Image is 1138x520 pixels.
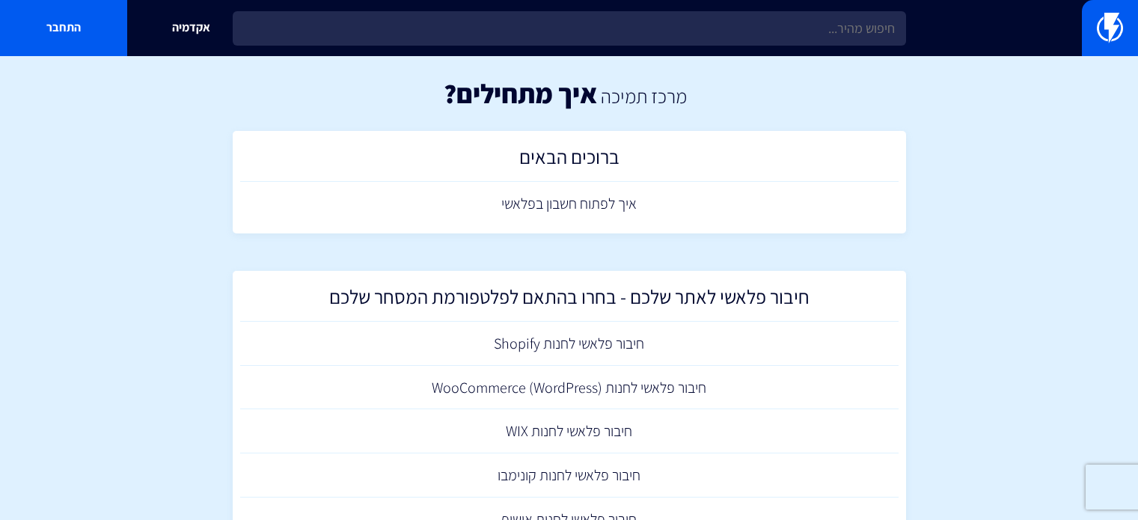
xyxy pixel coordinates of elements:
[248,286,891,315] h2: חיבור פלאשי לאתר שלכם - בחרו בהתאם לפלטפורמת המסחר שלכם
[444,79,597,108] h1: איך מתחילים?
[240,278,899,322] a: חיבור פלאשי לאתר שלכם - בחרו בהתאם לפלטפורמת המסחר שלכם
[240,322,899,366] a: חיבור פלאשי לחנות Shopify
[240,453,899,498] a: חיבור פלאשי לחנות קונימבו
[233,11,906,46] input: חיפוש מהיר...
[601,83,687,108] a: מרכז תמיכה
[240,182,899,226] a: איך לפתוח חשבון בפלאשי
[248,146,891,175] h2: ברוכים הבאים
[240,366,899,410] a: חיבור פלאשי לחנות (WooCommerce (WordPress
[240,138,899,183] a: ברוכים הבאים
[240,409,899,453] a: חיבור פלאשי לחנות WIX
